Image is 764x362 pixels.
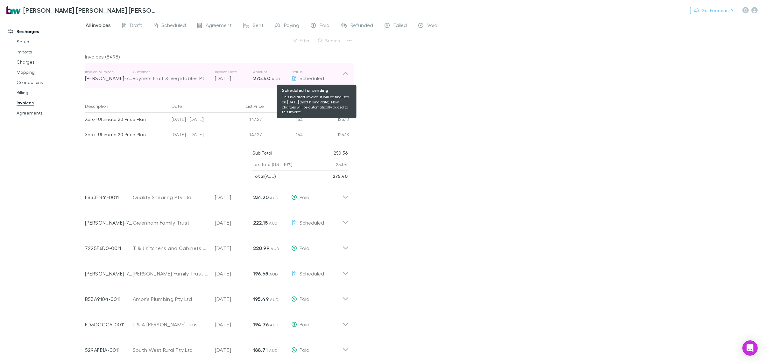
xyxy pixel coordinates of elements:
[270,297,279,302] span: AUD
[226,113,265,128] div: 147.27
[85,244,133,252] p: 7225F6D0-0011
[80,207,354,233] div: [PERSON_NAME]-7242Greenham Family Trust[DATE]222.15 AUDScheduled
[300,245,309,251] span: Paid
[85,74,133,82] p: [PERSON_NAME]-7825
[169,113,226,128] div: [DATE] - [DATE]
[226,128,265,143] div: 147.27
[80,309,354,335] div: ED3DCCC5-0011L & A [PERSON_NAME] Trust[DATE]194.76 AUDPaid
[133,346,209,354] div: South West Rural Pty Ltd
[336,159,348,170] p: 25.04
[85,270,133,277] p: [PERSON_NAME]-7315
[271,246,279,251] span: AUD
[80,182,354,207] div: F833F841-0011Quality Shearing Pty Ltd[DATE]231.20 AUDPaid
[291,69,342,74] p: Status
[295,91,305,100] span: Available when invoice is finalised
[215,270,253,277] p: [DATE]
[85,321,133,328] p: ED3DCCC5-0011
[315,37,344,45] button: Search
[6,6,21,14] img: Brewster Walsh Waters Partners's Logo
[277,91,294,100] span: Available when invoice is finalised
[269,272,278,276] span: AUD
[253,22,264,30] span: Sent
[300,75,324,81] span: Scheduled
[133,219,209,226] div: Greenham Family Trust
[265,128,303,143] div: 15%
[317,91,349,100] button: Send now
[252,173,265,179] strong: Total
[333,173,348,179] strong: 275.40
[289,37,314,45] button: Filter
[253,75,270,81] strong: 275.40
[1,26,90,37] a: Recharges
[300,194,309,200] span: Paid
[272,76,280,81] span: AUD
[130,22,142,30] span: Draft
[252,159,293,170] p: Tax Total (GST 10%)
[300,219,324,226] span: Scheduled
[10,37,90,47] a: Setup
[253,347,268,353] strong: 188.71
[265,113,303,128] div: 15%
[169,128,226,143] div: [DATE] - [DATE]
[334,147,348,159] p: 250.36
[253,219,268,226] strong: 222.15
[161,22,186,30] span: Scheduled
[215,346,253,354] p: [DATE]
[23,6,158,14] h3: [PERSON_NAME] [PERSON_NAME] [PERSON_NAME] Partners
[252,171,276,182] p: ( AUD )
[86,22,111,30] span: All invoices
[215,244,253,252] p: [DATE]
[80,233,354,258] div: 7225F6D0-0011T & J Kitchens and Cabinets Pty Ltd[DATE]220.99 AUDPaid
[253,194,269,200] strong: 231.20
[133,69,209,74] p: Customer
[85,219,133,226] p: [PERSON_NAME]-7242
[133,193,209,201] div: Quality Shearing Pty Ltd
[303,128,349,143] div: 125.18
[320,22,329,30] span: Paid
[215,69,253,74] p: Invoice Date
[10,98,90,108] a: Invoices
[133,244,209,252] div: T & J Kitchens and Cabinets Pty Ltd
[80,258,354,284] div: [PERSON_NAME]-7315[PERSON_NAME] Family Trust - Bedzzz of [GEOGRAPHIC_DATA][DATE]196.65 AUDScheduled
[215,74,253,82] p: [DATE]
[80,335,354,360] div: 529AFE1A-0011South West Rural Pty Ltd[DATE]188.71 AUDPaid
[85,113,167,126] div: Xero - Ultimate 20 Price Plan
[10,108,90,118] a: Agreements
[85,69,133,74] p: Invoice Number
[269,348,278,353] span: AUD
[427,22,437,30] span: Void
[3,3,162,18] a: [PERSON_NAME] [PERSON_NAME] [PERSON_NAME] Partners
[10,87,90,98] a: Billing
[85,193,133,201] p: F833F841-0011
[253,270,268,277] strong: 196.65
[690,7,737,14] button: Got Feedback?
[253,296,269,302] strong: 195.49
[133,270,209,277] div: [PERSON_NAME] Family Trust - Bedzzz of [GEOGRAPHIC_DATA]
[10,57,90,67] a: Charges
[269,221,278,226] span: AUD
[253,245,269,251] strong: 220.99
[215,321,253,328] p: [DATE]
[10,77,90,87] a: Connections
[742,340,758,356] div: Open Intercom Messenger
[300,296,309,302] span: Paid
[10,67,90,77] a: Mapping
[300,270,324,276] span: Scheduled
[252,147,272,159] p: Sub Total
[350,22,373,30] span: Refunded
[215,295,253,303] p: [DATE]
[300,321,309,327] span: Paid
[85,346,133,354] p: 529AFE1A-0011
[303,113,349,128] div: 125.18
[133,321,209,328] div: L & A [PERSON_NAME] Trust
[300,347,309,353] span: Paid
[253,69,291,74] p: Amount
[85,128,167,141] div: Xero - Ultimate 20 Price Plan
[393,22,407,30] span: Failed
[253,321,269,328] strong: 194.76
[270,195,279,200] span: AUD
[80,63,354,88] div: Invoice Number[PERSON_NAME]-7825CustomerRayners Fruit & Vegetables Pty LtdInvoice Date[DATE]Amoun...
[133,295,209,303] div: Amor's Plumbing Pty Ltd
[270,323,279,327] span: AUD
[133,74,209,82] div: Rayners Fruit & Vegetables Pty Ltd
